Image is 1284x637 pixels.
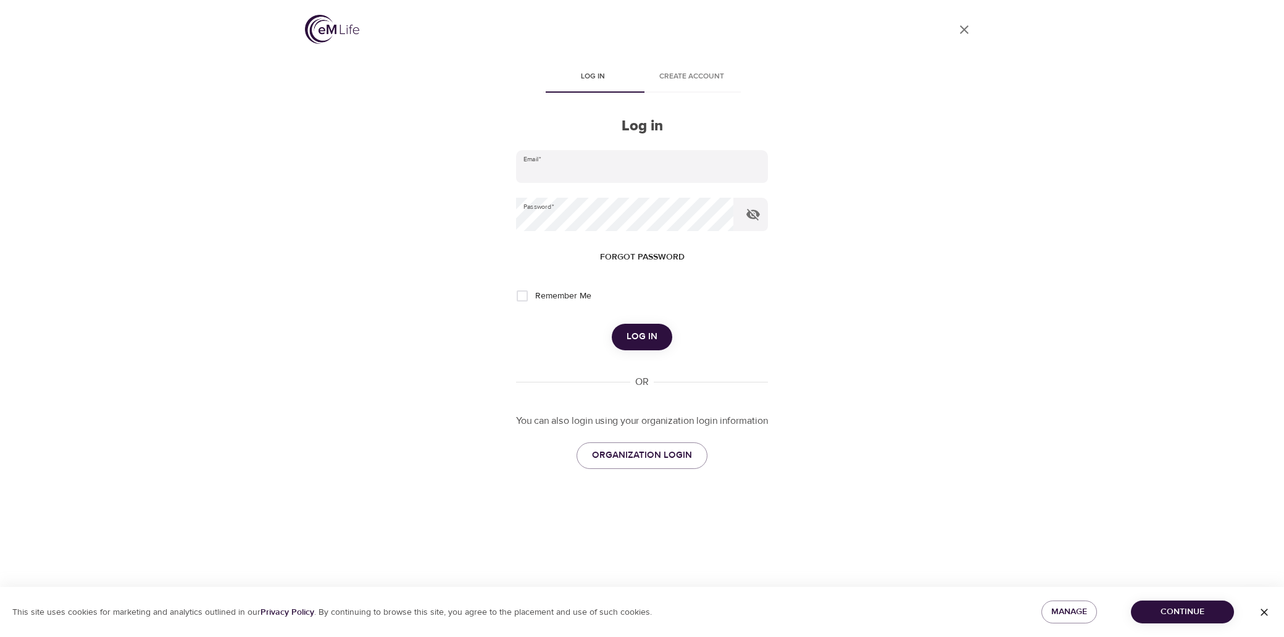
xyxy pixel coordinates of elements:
p: You can also login using your organization login information [516,414,768,428]
span: Log in [627,329,657,345]
span: Create account [649,70,733,83]
span: Remember Me [535,290,591,303]
button: Forgot password [595,246,690,269]
a: ORGANIZATION LOGIN [577,442,707,468]
span: Manage [1051,604,1087,620]
span: Forgot password [600,250,685,265]
span: Log in [551,70,635,83]
img: logo [305,15,359,44]
a: Privacy Policy [261,607,314,618]
button: Continue [1131,601,1234,623]
div: OR [630,375,654,389]
span: Continue [1141,604,1224,620]
button: Log in [612,324,672,350]
button: Manage [1041,601,1097,623]
span: ORGANIZATION LOGIN [592,447,692,463]
h2: Log in [516,117,768,135]
a: close [949,15,979,44]
div: disabled tabs example [516,63,768,93]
